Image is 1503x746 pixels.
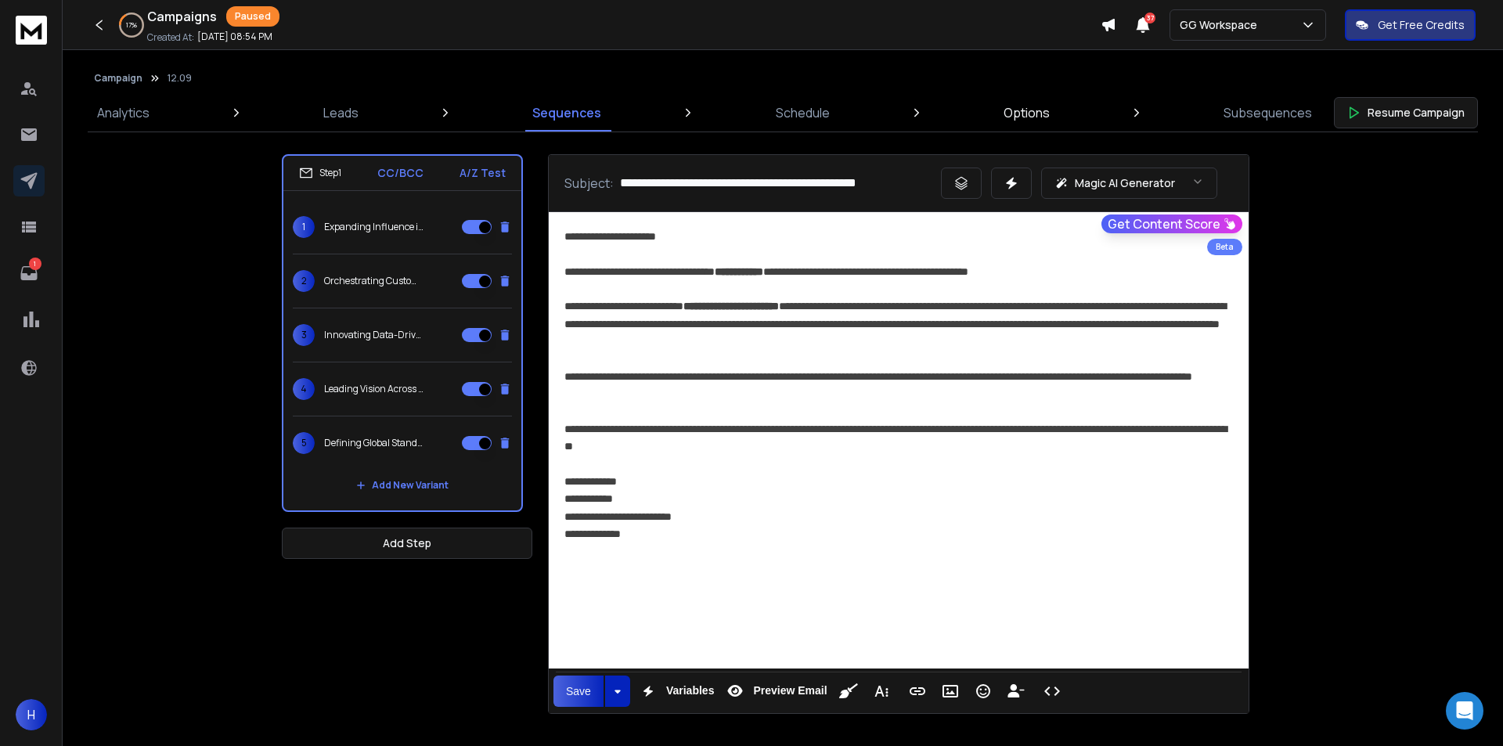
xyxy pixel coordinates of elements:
[1378,17,1465,33] p: Get Free Credits
[1345,9,1476,41] button: Get Free Credits
[750,684,830,697] span: Preview Email
[324,329,424,341] p: Innovating Data-Driven Growth Marketing Programs
[1224,103,1312,122] p: Subsequences
[564,174,614,193] p: Subject:
[766,94,839,132] a: Schedule
[553,676,604,707] button: Save
[323,103,359,122] p: Leads
[324,221,424,233] p: Expanding Influence in Growth Marketing Leadership
[324,437,424,449] p: Defining Global Standards in Growth Marketing Leadership
[293,432,315,454] span: 5
[168,72,192,85] p: 12.09
[147,7,217,26] h1: Campaigns
[377,165,424,181] p: CC/BCC
[834,676,863,707] button: Clean HTML
[1334,97,1478,128] button: Resume Campaign
[88,94,159,132] a: Analytics
[1207,239,1242,255] div: Beta
[324,275,424,287] p: Orchestrating Customer Lifecycle Growth Strategies
[720,676,830,707] button: Preview Email
[314,94,368,132] a: Leads
[299,166,341,180] div: Step 1
[633,676,718,707] button: Variables
[1101,214,1242,233] button: Get Content Score
[663,684,718,697] span: Variables
[226,6,279,27] div: Paused
[293,216,315,238] span: 1
[324,383,424,395] p: Leading Vision Across Global Growth Marketing
[293,270,315,292] span: 2
[1075,175,1175,191] p: Magic AI Generator
[293,378,315,400] span: 4
[147,31,194,44] p: Created At:
[1041,168,1217,199] button: Magic AI Generator
[13,258,45,289] a: 1
[968,676,998,707] button: Emoticons
[97,103,150,122] p: Analytics
[523,94,611,132] a: Sequences
[282,154,523,512] li: Step1CC/BCCA/Z Test1Expanding Influence in Growth Marketing Leadership2Orchestrating Customer Lif...
[1004,103,1050,122] p: Options
[1446,692,1483,730] div: Open Intercom Messenger
[1001,676,1031,707] button: Insert Unsubscribe Link
[1214,94,1321,132] a: Subsequences
[197,31,272,43] p: [DATE] 08:54 PM
[532,103,601,122] p: Sequences
[16,699,47,730] button: H
[126,20,137,30] p: 17 %
[293,324,315,346] span: 3
[867,676,896,707] button: More Text
[935,676,965,707] button: Insert Image (Ctrl+P)
[1037,676,1067,707] button: Code View
[29,258,41,270] p: 1
[344,470,461,501] button: Add New Variant
[1180,17,1263,33] p: GG Workspace
[1144,13,1155,23] span: 37
[94,72,142,85] button: Campaign
[282,528,532,559] button: Add Step
[776,103,830,122] p: Schedule
[994,94,1059,132] a: Options
[16,16,47,45] img: logo
[903,676,932,707] button: Insert Link (Ctrl+K)
[460,165,506,181] p: A/Z Test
